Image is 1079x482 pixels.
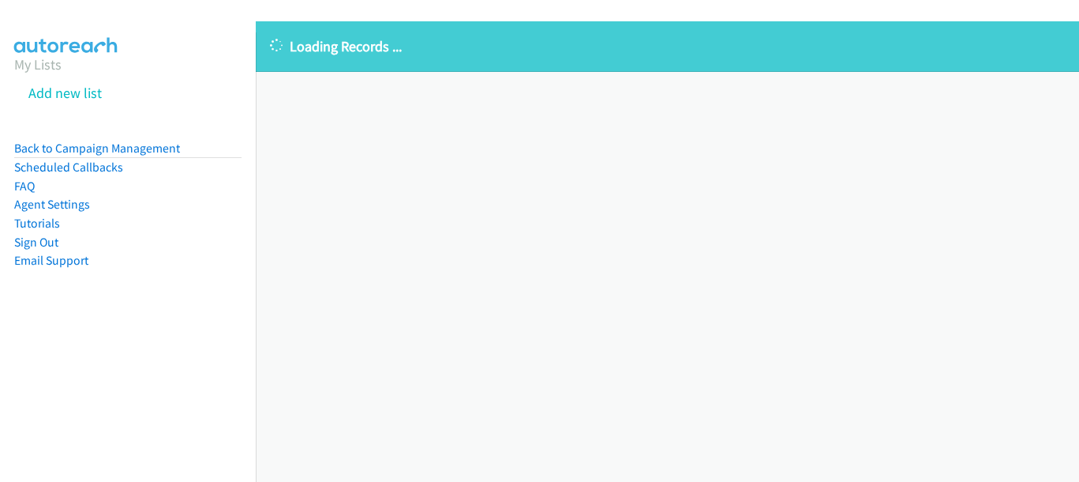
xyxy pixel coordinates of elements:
a: Sign Out [14,235,58,250]
a: Back to Campaign Management [14,141,180,156]
a: Email Support [14,253,88,268]
a: Scheduled Callbacks [14,160,123,175]
a: FAQ [14,179,35,194]
a: Agent Settings [14,197,90,212]
a: My Lists [14,55,62,73]
a: Add new list [28,84,102,102]
p: Loading Records ... [270,36,1065,57]
a: Tutorials [14,216,60,231]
